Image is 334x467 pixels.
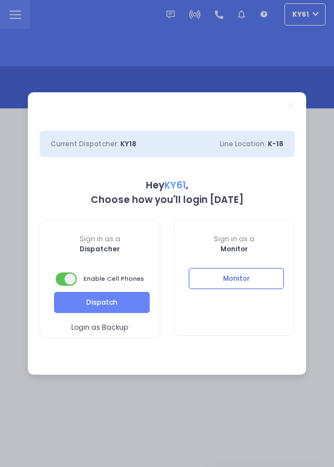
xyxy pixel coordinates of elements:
b: Choose how you'll login [DATE] [91,193,244,206]
span: Enable Cell Phones [56,271,144,287]
span: Login as Backup [71,322,128,332]
span: Sign in as a [40,234,160,244]
span: Current Dispatcher: [51,139,119,148]
b: Dispatcher [80,244,120,254]
span: Sign in as a [175,234,294,244]
button: Monitor [189,268,284,289]
span: KY61 [164,178,186,192]
a: Close [288,102,294,108]
b: Monitor [220,244,248,254]
span: Line Location: [220,139,266,148]
span: K-18 [268,139,283,148]
span: KY18 [120,139,136,148]
b: Hey , [146,178,188,192]
button: Dispatch [54,292,150,313]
